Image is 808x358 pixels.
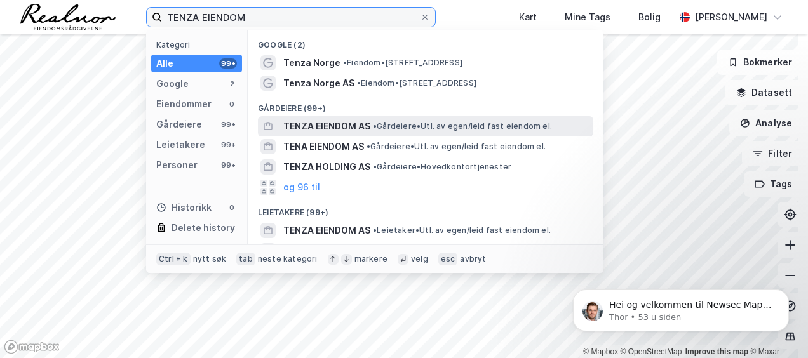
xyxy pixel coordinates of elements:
[258,254,318,264] div: neste kategori
[367,142,546,152] span: Gårdeiere • Utl. av egen/leid fast eiendom el.
[411,254,428,264] div: velg
[695,10,767,25] div: [PERSON_NAME]
[373,162,511,172] span: Gårdeiere • Hovedkontortjenester
[373,225,551,235] span: Leietaker • Utl. av egen/leid fast eiendom el.
[156,253,191,265] div: Ctrl + k
[283,76,354,91] span: Tenza Norge AS
[283,223,370,238] span: TENZA EIENDOM AS
[343,58,462,68] span: Eiendom • [STREET_ADDRESS]
[219,119,237,129] div: 99+
[156,40,242,50] div: Kategori
[283,55,340,70] span: Tenza Norge
[162,8,420,27] input: Søk på adresse, matrikkel, gårdeiere, leietakere eller personer
[621,347,682,356] a: OpenStreetMap
[744,171,803,197] button: Tags
[227,202,237,213] div: 0
[219,140,237,150] div: 99+
[227,99,237,109] div: 0
[172,220,235,235] div: Delete history
[156,200,212,215] div: Historikk
[248,197,603,220] div: Leietakere (99+)
[565,10,610,25] div: Mine Tags
[156,56,173,71] div: Alle
[638,10,661,25] div: Bolig
[227,79,237,89] div: 2
[373,121,377,131] span: •
[583,347,618,356] a: Mapbox
[156,76,189,91] div: Google
[156,157,198,173] div: Personer
[742,141,803,166] button: Filter
[725,80,803,105] button: Datasett
[685,347,748,356] a: Improve this map
[248,93,603,116] div: Gårdeiere (99+)
[519,10,537,25] div: Kart
[193,254,227,264] div: nytt søk
[156,96,212,112] div: Eiendommer
[20,4,116,30] img: realnor-logo.934646d98de889bb5806.png
[283,159,370,175] span: TENZA HOLDING AS
[729,110,803,136] button: Analyse
[283,180,320,195] button: og 96 til
[156,117,202,132] div: Gårdeiere
[357,78,476,88] span: Eiendom • [STREET_ADDRESS]
[373,225,377,235] span: •
[283,139,364,154] span: TENA EIENDOM AS
[367,142,370,151] span: •
[554,263,808,352] iframe: Intercom notifications melding
[4,340,60,354] a: Mapbox homepage
[438,253,458,265] div: esc
[219,160,237,170] div: 99+
[717,50,803,75] button: Bokmerker
[357,78,361,88] span: •
[248,30,603,53] div: Google (2)
[283,119,370,134] span: TENZA EIENDOM AS
[460,254,486,264] div: avbryt
[156,137,205,152] div: Leietakere
[236,253,255,265] div: tab
[343,58,347,67] span: •
[354,254,387,264] div: markere
[219,58,237,69] div: 99+
[373,162,377,171] span: •
[373,121,552,131] span: Gårdeiere • Utl. av egen/leid fast eiendom el.
[283,243,361,258] span: TENZA NORGE AS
